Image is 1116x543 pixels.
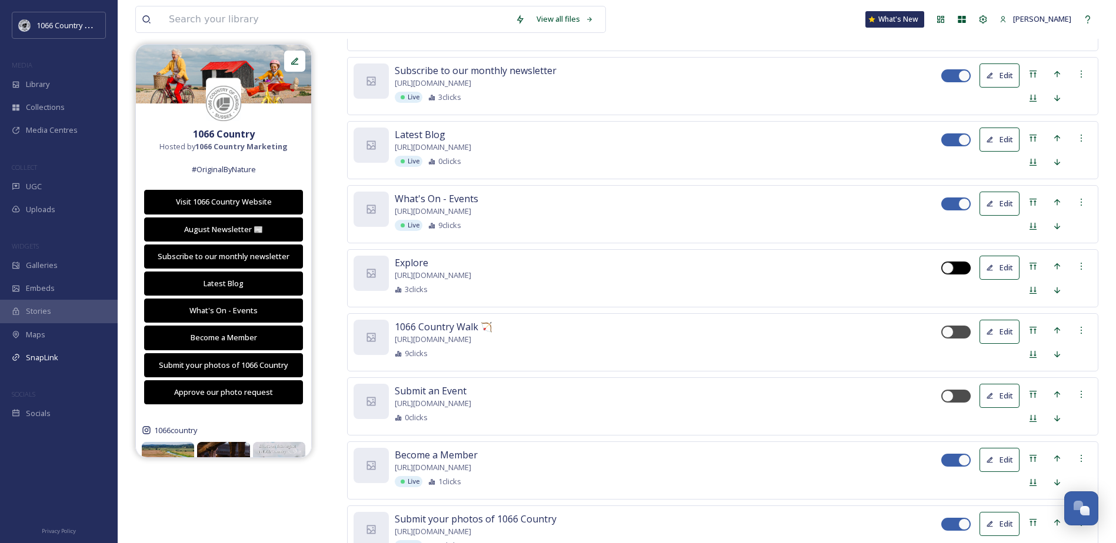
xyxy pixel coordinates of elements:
a: View all files [531,8,599,31]
span: [PERSON_NAME] [1013,14,1071,24]
button: Approve our photo request [144,380,303,404]
span: 1066 Country Walk 🏹 [395,320,492,334]
span: Stories [26,306,51,317]
span: 9 clicks [405,348,428,359]
span: [URL][DOMAIN_NAME] [395,334,471,345]
span: 3 clicks [438,92,461,103]
img: 1066-Brand-stamp-logo-CMYK_Black.jpg [206,86,241,121]
span: [URL][DOMAIN_NAME] [395,462,471,473]
span: Media Centres [26,125,78,136]
button: Edit [980,384,1020,408]
div: Live [395,220,422,231]
div: August Newsletter 📰 [151,224,297,235]
button: What's On - Events [144,299,303,323]
button: Edit [980,512,1020,536]
div: Approve our photo request [151,387,297,398]
span: 1066country [154,425,197,436]
span: Embeds [26,283,55,294]
span: Hosted by [159,141,288,152]
button: Visit 1066 Country Website [144,190,303,214]
span: Become a Member [395,448,478,462]
button: Become a Member [144,326,303,350]
img: logo_footerstamp.png [19,19,31,31]
span: UGC [26,181,42,192]
span: Uploads [26,204,55,215]
a: [PERSON_NAME] [994,8,1077,31]
div: Live [395,156,422,167]
div: What's On - Events [151,305,297,316]
button: Open Chat [1064,491,1098,525]
span: SOCIALS [12,390,35,398]
img: 529206516_18522667621025536_1133965014466940094_n.jpg [197,442,249,494]
span: Latest Blog [395,128,445,142]
img: 8e325216-6ed2-4809-9dd7-808347e40cfb.jpg [136,45,311,103]
span: Subscribe to our monthly newsletter [395,63,557,78]
span: 3 clicks [405,284,428,295]
button: Edit [980,192,1020,216]
button: Edit [980,320,1020,344]
span: 9 clicks [438,220,461,231]
div: Become a Member [151,332,297,343]
button: Edit [980,128,1020,152]
button: Edit [980,256,1020,280]
span: [URL][DOMAIN_NAME] [395,526,471,537]
button: Edit [980,448,1020,472]
span: [URL][DOMAIN_NAME] [395,206,471,217]
span: Collections [26,102,65,113]
button: Latest Blog [144,271,303,296]
span: Library [26,79,49,90]
strong: 1066 Country Marketing [195,141,288,152]
button: Submit your photos of 1066 Country [144,353,303,377]
input: Search your library [163,6,509,32]
div: Live [395,92,422,103]
div: Visit 1066 Country Website [151,196,297,207]
span: [URL][DOMAIN_NAME] [395,142,471,153]
span: [URL][DOMAIN_NAME] [395,270,471,281]
a: Privacy Policy [42,523,76,537]
span: MEDIA [12,61,32,69]
span: Submit an Event [395,384,467,398]
img: 525180063_18521331559025536_5693817825481439831_n.jpg [253,442,305,494]
span: #OriginalByNature [192,164,256,175]
span: [URL][DOMAIN_NAME] [395,78,471,89]
span: [URL][DOMAIN_NAME] [395,398,471,409]
div: Submit your photos of 1066 Country [151,360,297,371]
span: What's On - Events [395,192,478,206]
span: SnapLink [26,352,58,363]
span: Explore [395,256,428,270]
span: Submit your photos of 1066 Country [395,512,557,526]
span: 0 clicks [405,412,428,423]
button: August Newsletter 📰 [144,217,303,242]
div: Live [395,476,422,487]
div: Latest Blog [151,278,297,289]
button: Subscribe to our monthly newsletter [144,244,303,269]
span: 0 clicks [438,156,461,167]
button: Edit [980,63,1020,88]
a: What's New [865,11,924,28]
span: 1 clicks [438,476,461,487]
span: Galleries [26,260,58,271]
span: Maps [26,329,45,340]
span: Privacy Policy [42,527,76,535]
span: Socials [26,408,51,419]
img: 530952817_18523393849025536_7087830136651093107_n.jpg [142,442,194,494]
span: 1066 Country Marketing [36,19,119,31]
strong: 1066 Country [193,128,255,140]
div: Subscribe to our monthly newsletter [151,251,297,262]
span: WIDGETS [12,242,39,250]
span: COLLECT [12,163,37,172]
